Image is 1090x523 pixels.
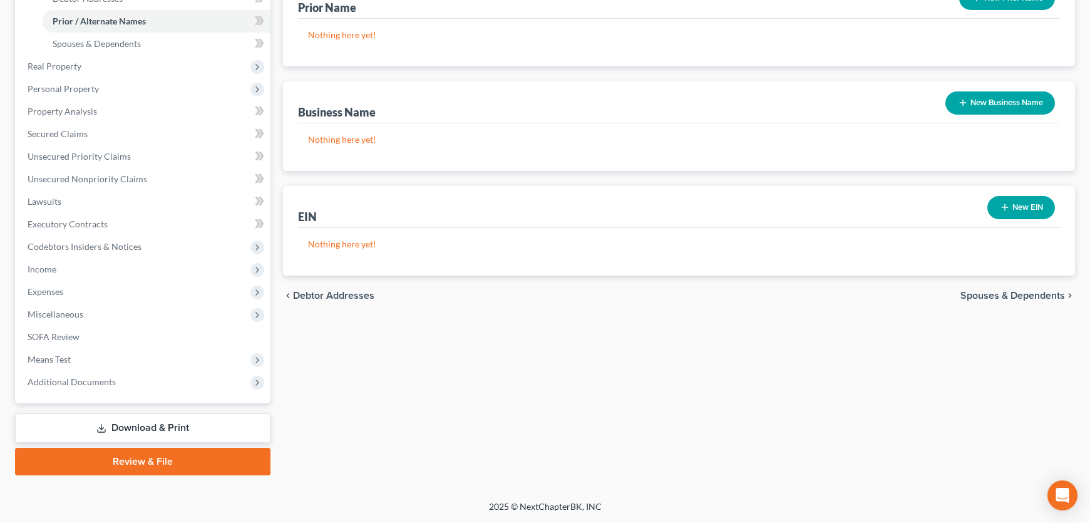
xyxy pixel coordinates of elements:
span: Personal Property [28,83,99,94]
span: Codebtors Insiders & Notices [28,241,141,252]
a: Download & Print [15,413,270,443]
a: Prior / Alternate Names [43,10,270,33]
span: Debtor Addresses [293,291,374,301]
div: Business Name [298,105,376,120]
span: Income [28,264,56,274]
span: Spouses & Dependents [53,38,141,49]
p: Nothing here yet! [308,238,1050,251]
button: New Business Name [945,91,1055,115]
span: Real Property [28,61,81,71]
span: Executory Contracts [28,219,108,229]
span: Additional Documents [28,376,116,387]
span: Expenses [28,286,63,297]
div: 2025 © NextChapterBK, INC [188,500,902,523]
a: Lawsuits [18,190,270,213]
p: Nothing here yet! [308,29,1050,41]
button: chevron_left Debtor Addresses [283,291,374,301]
span: Secured Claims [28,128,88,139]
a: Review & File [15,448,270,475]
a: Unsecured Nonpriority Claims [18,168,270,190]
a: Spouses & Dependents [43,33,270,55]
span: Lawsuits [28,196,61,207]
span: Miscellaneous [28,309,83,319]
span: SOFA Review [28,331,80,342]
span: Unsecured Nonpriority Claims [28,173,147,184]
a: Secured Claims [18,123,270,145]
div: EIN [298,209,317,224]
span: Prior / Alternate Names [53,16,146,26]
a: SOFA Review [18,326,270,348]
button: Spouses & Dependents chevron_right [960,291,1075,301]
a: Property Analysis [18,100,270,123]
a: Executory Contracts [18,213,270,236]
button: New EIN [987,196,1055,219]
i: chevron_left [283,291,293,301]
span: Spouses & Dependents [960,291,1065,301]
span: Unsecured Priority Claims [28,151,131,162]
span: Property Analysis [28,106,97,117]
p: Nothing here yet! [308,133,1050,146]
div: Open Intercom Messenger [1047,480,1077,510]
span: Means Test [28,354,71,365]
i: chevron_right [1065,291,1075,301]
a: Unsecured Priority Claims [18,145,270,168]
